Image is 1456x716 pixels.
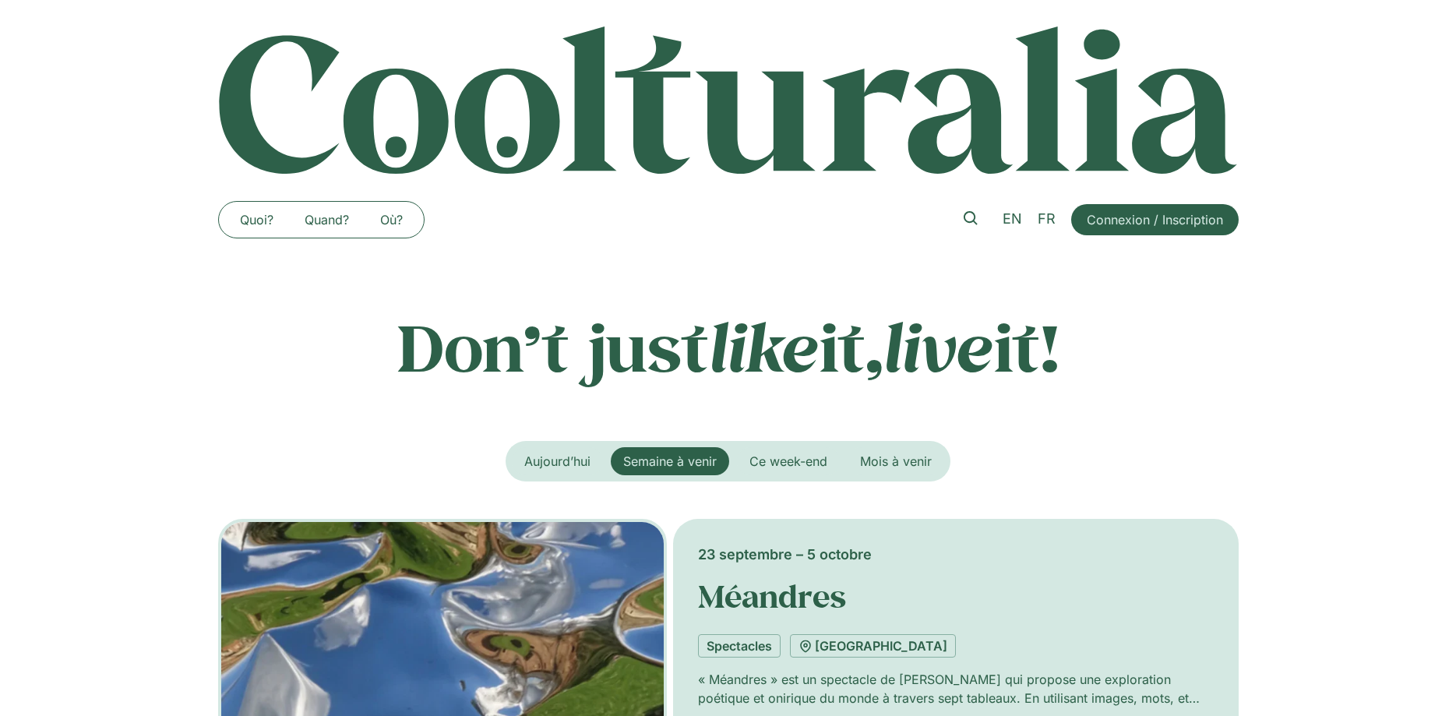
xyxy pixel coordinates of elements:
[709,303,820,390] em: like
[1087,210,1223,229] span: Connexion / Inscription
[289,207,365,232] a: Quand?
[623,453,717,469] span: Semaine à venir
[698,634,781,658] a: Spectacles
[698,576,846,616] a: Méandres
[1038,210,1056,227] span: FR
[698,670,1213,707] p: « Méandres » est un spectacle de [PERSON_NAME] qui propose une exploration poétique et onirique d...
[883,303,994,390] em: live
[1030,208,1063,231] a: FR
[1003,210,1022,227] span: EN
[860,453,932,469] span: Mois à venir
[749,453,827,469] span: Ce week-end
[218,308,1239,386] p: Don’t just it, it!
[790,634,956,658] a: [GEOGRAPHIC_DATA]
[365,207,418,232] a: Où?
[698,544,1213,565] div: 23 septembre – 5 octobre
[224,207,289,232] a: Quoi?
[224,207,418,232] nav: Menu
[995,208,1030,231] a: EN
[524,453,591,469] span: Aujourd’hui
[1071,204,1239,235] a: Connexion / Inscription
